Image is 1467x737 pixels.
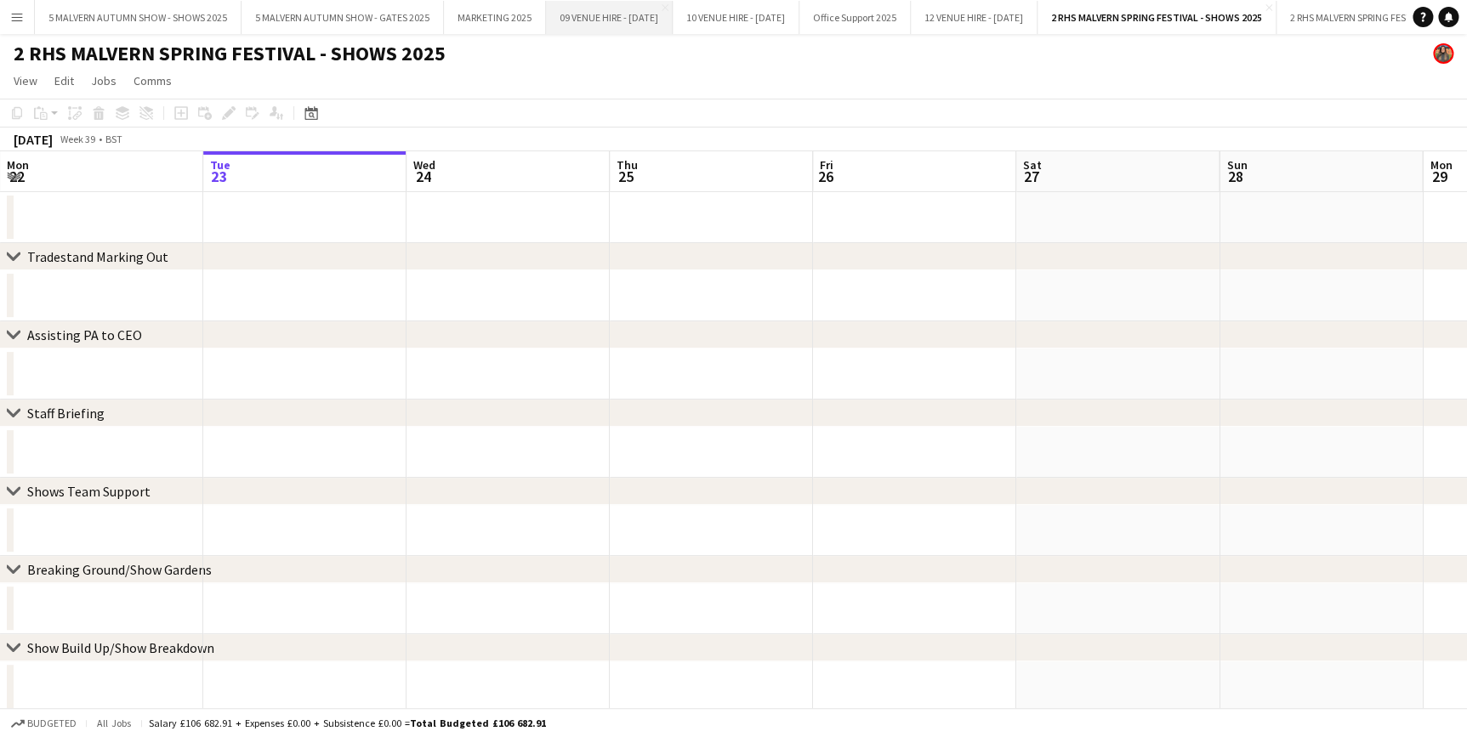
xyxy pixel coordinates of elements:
[1433,43,1453,64] app-user-avatar: Esme Ruff
[4,167,29,186] span: 22
[105,133,122,145] div: BST
[410,717,546,729] span: Total Budgeted £106 682.91
[27,405,105,422] div: Staff Briefing
[1427,167,1452,186] span: 29
[820,157,833,173] span: Fri
[56,133,99,145] span: Week 39
[134,73,172,88] span: Comms
[14,73,37,88] span: View
[7,157,29,173] span: Mon
[149,717,546,729] div: Salary £106 682.91 + Expenses £0.00 + Subsistence £0.00 =
[54,73,74,88] span: Edit
[614,167,638,186] span: 25
[911,1,1038,34] button: 12 VENUE HIRE - [DATE]
[27,483,151,500] div: Shows Team Support
[210,157,230,173] span: Tue
[84,70,123,92] a: Jobs
[27,561,212,578] div: Breaking Ground/Show Gardens
[413,157,435,173] span: Wed
[799,1,911,34] button: Office Support 2025
[27,639,214,656] div: Show Build Up/Show Breakdown
[1038,1,1277,34] button: 2 RHS MALVERN SPRING FESTIVAL - SHOWS 2025
[27,326,142,343] div: Assisting PA to CEO
[35,1,242,34] button: 5 MALVERN AUTUMN SHOW - SHOWS 2025
[127,70,179,92] a: Comms
[9,714,79,733] button: Budgeted
[1226,157,1247,173] span: Sun
[91,73,117,88] span: Jobs
[617,157,638,173] span: Thu
[1430,157,1452,173] span: Mon
[1224,167,1247,186] span: 28
[444,1,546,34] button: MARKETING 2025
[94,717,134,729] span: All jobs
[546,1,673,34] button: 09 VENUE HIRE - [DATE]
[7,70,44,92] a: View
[242,1,444,34] button: 5 MALVERN AUTUMN SHOW - GATES 2025
[27,248,168,265] div: Tradestand Marking Out
[27,717,77,729] span: Budgeted
[14,41,446,66] h1: 2 RHS MALVERN SPRING FESTIVAL - SHOWS 2025
[817,167,833,186] span: 26
[48,70,81,92] a: Edit
[1021,167,1042,186] span: 27
[673,1,799,34] button: 10 VENUE HIRE - [DATE]
[14,131,53,148] div: [DATE]
[208,167,230,186] span: 23
[411,167,435,186] span: 24
[1023,157,1042,173] span: Sat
